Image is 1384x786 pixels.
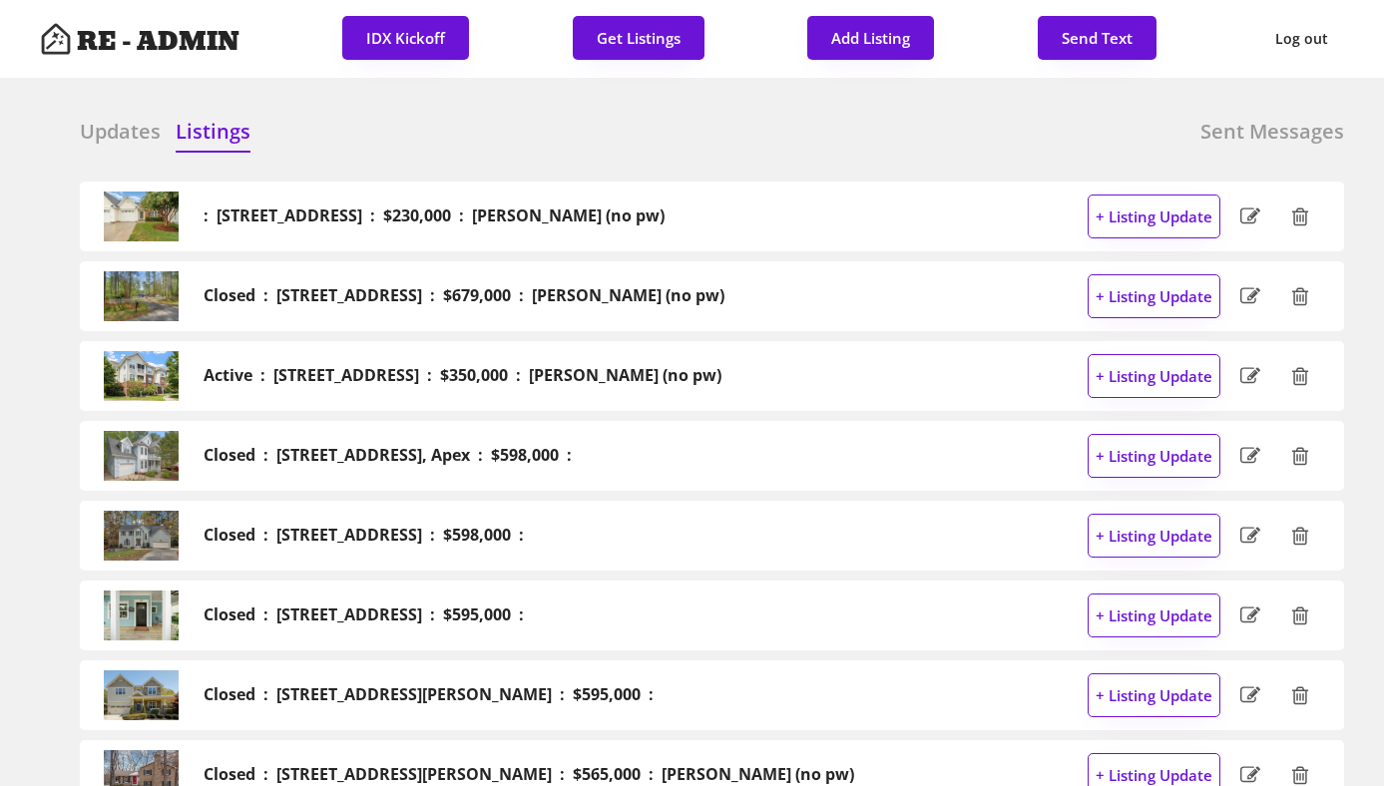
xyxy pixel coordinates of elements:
img: Artboard%201%20copy%203.svg [40,23,72,55]
h2: Closed : [STREET_ADDRESS] : $595,000 : [204,605,524,624]
button: + Listing Update [1088,274,1220,318]
button: Add Listing [807,16,934,60]
button: + Listing Update [1088,195,1220,238]
img: 20241107145433317487000000-o.jpg [104,511,179,561]
h6: Sent Messages [1200,118,1344,146]
button: + Listing Update [1088,593,1220,637]
img: 20240718142057399140000000-o.jpg [104,590,179,640]
h6: Updates [80,118,161,146]
button: Get Listings [573,16,704,60]
h4: RE - ADMIN [77,29,239,55]
h2: Closed : [STREET_ADDRESS][PERSON_NAME] : $595,000 : [204,685,654,704]
img: 20240409193221959242000000-o.jpg [104,670,179,720]
button: Log out [1259,16,1344,62]
img: 20250827153836914057000000-o.jpg [104,351,179,401]
img: 20250409202501095101000000-o.jpg [104,271,179,321]
h2: Closed : [STREET_ADDRESS] : $679,000 : [PERSON_NAME] (no pw) [204,286,724,305]
img: 705d1b3964394252670326be4e9417c7-cc_ft_1536.webp [104,192,179,241]
h2: : [STREET_ADDRESS] : $230,000 : [PERSON_NAME] (no pw) [204,206,665,225]
button: + Listing Update [1088,354,1220,398]
h2: Closed : [STREET_ADDRESS] : $598,000 : [204,526,524,545]
button: + Listing Update [1088,673,1220,717]
h2: Closed : [STREET_ADDRESS], Apex : $598,000 : [204,446,572,465]
h6: Listings [176,118,250,146]
button: + Listing Update [1088,434,1220,478]
button: Send Text [1038,16,1156,60]
img: 20240905231728520481000000-o.jpg [104,431,179,481]
h2: Active : [STREET_ADDRESS] : $350,000 : [PERSON_NAME] (no pw) [204,366,721,385]
button: + Listing Update [1088,514,1220,558]
button: IDX Kickoff [342,16,469,60]
h2: Closed : [STREET_ADDRESS][PERSON_NAME] : $565,000 : [PERSON_NAME] (no pw) [204,765,854,784]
